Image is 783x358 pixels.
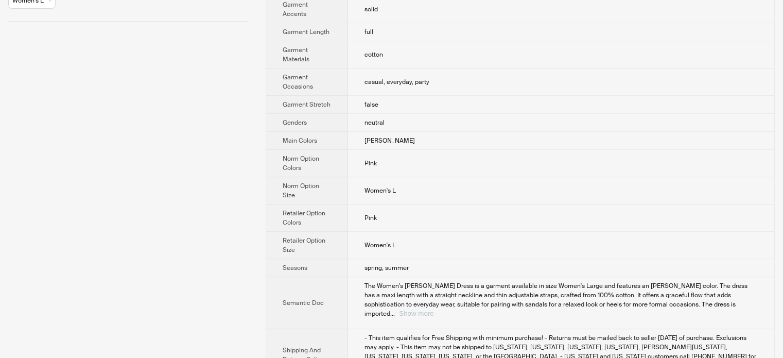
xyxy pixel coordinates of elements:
[364,214,377,222] span: Pink
[283,28,329,36] span: Garment Length
[283,73,313,91] span: Garment Occasions
[283,236,325,254] span: Retailer Option Size
[283,182,319,199] span: Norm Option Size
[364,137,415,145] span: [PERSON_NAME]
[283,100,330,109] span: Garment Stretch
[364,241,396,249] span: Women's L
[283,46,309,63] span: Garment Materials
[283,264,307,272] span: Seasons
[390,310,395,318] span: ...
[364,28,373,36] span: full
[283,1,308,18] span: Garment Accents
[364,186,396,195] span: Women's L
[364,5,378,13] span: solid
[283,118,307,127] span: Genders
[364,264,409,272] span: spring, summer
[364,118,385,127] span: neutral
[364,50,383,59] span: cotton
[364,159,377,167] span: Pink
[364,100,378,109] span: false
[399,310,433,317] button: Expand
[364,282,747,318] span: The Women's [PERSON_NAME] Dress is a garment available in size Women's Large and features an [PER...
[283,299,324,307] span: Semantic Doc
[364,281,758,318] div: The Women's Nigella Maxi Dress is a garment available in size Women's Large and features an olive...
[364,78,429,86] span: casual, everyday, party
[283,209,325,227] span: Retailer Option Colors
[283,137,317,145] span: Main Colors
[283,155,319,172] span: Norm Option Colors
